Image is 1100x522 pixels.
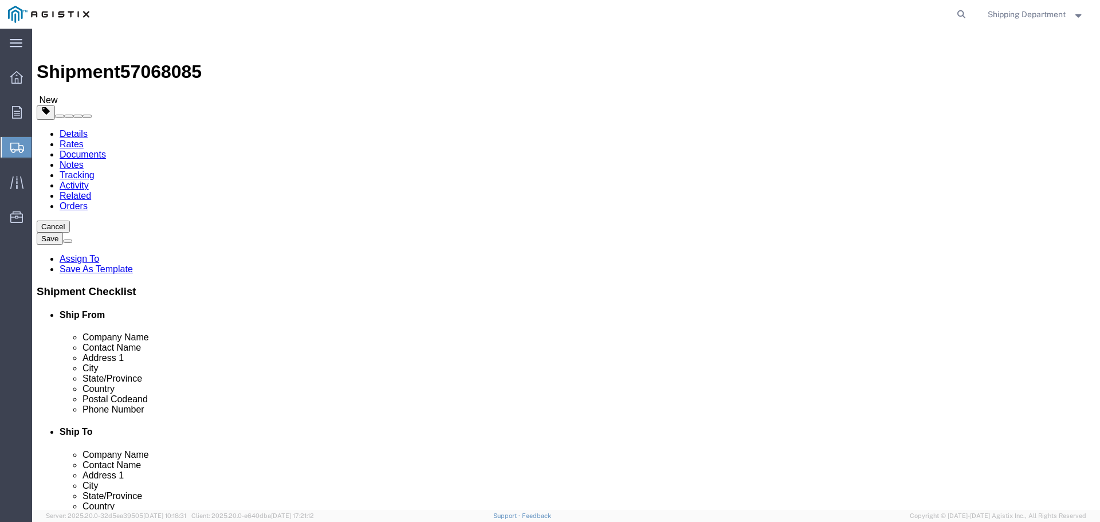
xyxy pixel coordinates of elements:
a: Support [493,512,522,519]
span: [DATE] 10:18:31 [143,512,186,519]
span: Client: 2025.20.0-e640dba [191,512,314,519]
img: logo [8,6,89,23]
iframe: FS Legacy Container [32,29,1100,510]
span: Copyright © [DATE]-[DATE] Agistix Inc., All Rights Reserved [910,511,1086,521]
button: Shipping Department [987,7,1085,21]
span: Shipping Department [988,8,1066,21]
span: Server: 2025.20.0-32d5ea39505 [46,512,186,519]
a: Feedback [522,512,551,519]
span: [DATE] 17:21:12 [271,512,314,519]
